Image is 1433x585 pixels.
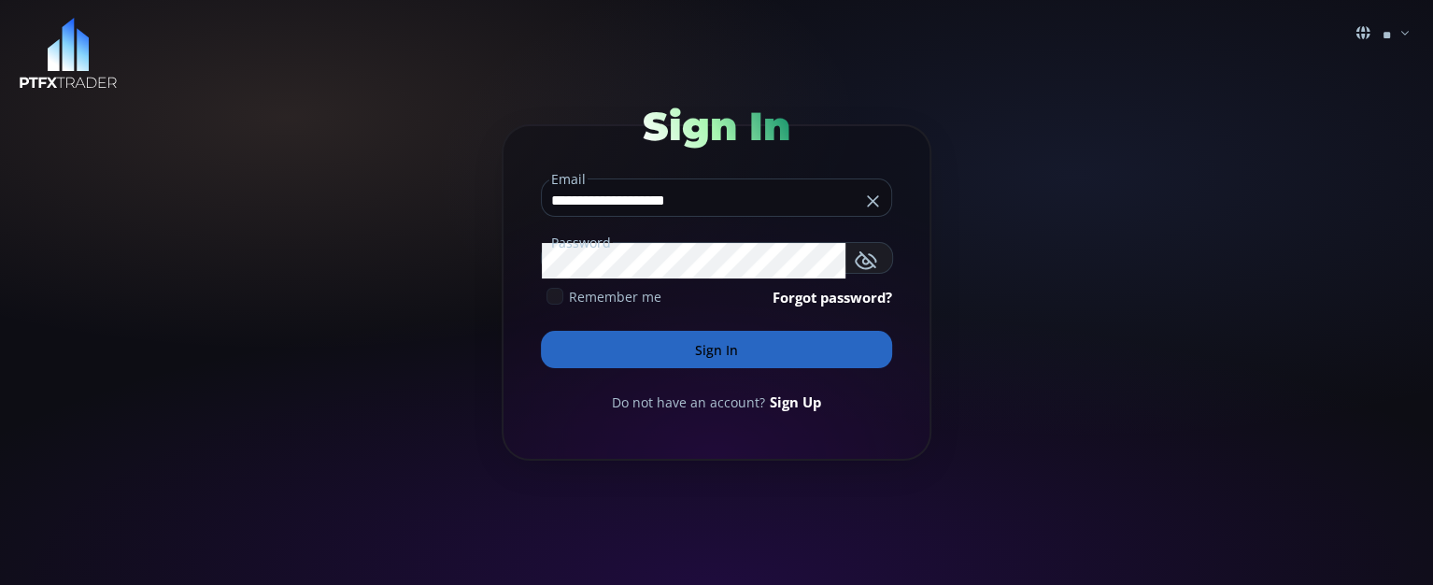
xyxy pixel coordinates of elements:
a: Sign Up [770,392,821,412]
span: Sign In [643,102,790,150]
button: Sign In [541,331,892,368]
span: Remember me [569,287,661,307]
img: LOGO [19,18,118,90]
a: Forgot password? [773,287,892,307]
div: Do not have an account? [541,392,892,412]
